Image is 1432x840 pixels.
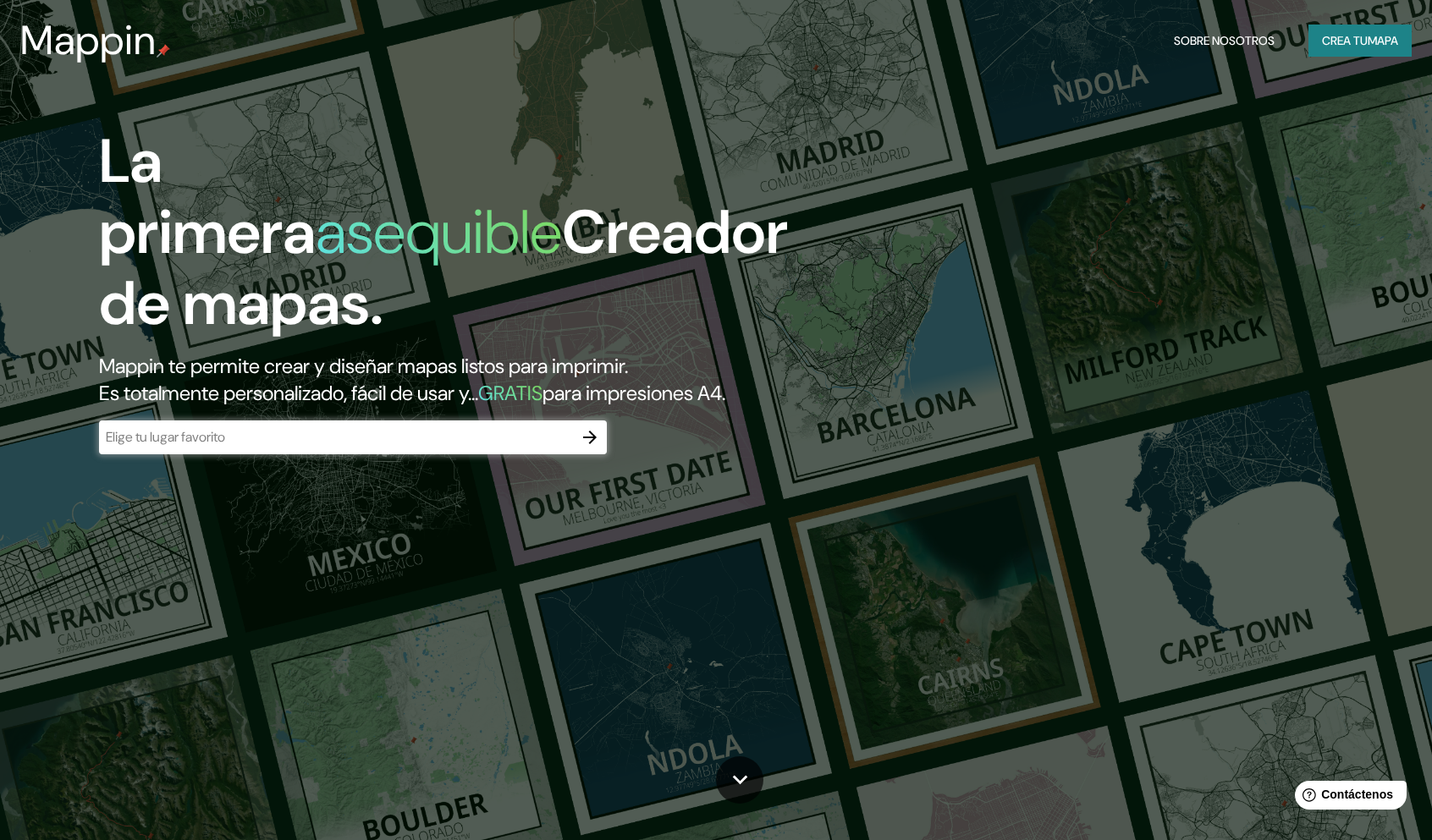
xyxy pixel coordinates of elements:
[99,193,788,343] font: Creador de mapas.
[1322,33,1368,48] font: Crea tu
[1368,33,1398,48] font: mapa
[1308,25,1412,57] button: Crea tumapa
[316,193,562,272] font: asequible
[1174,33,1275,48] font: Sobre nosotros
[1167,25,1281,57] button: Sobre nosotros
[1281,774,1413,821] iframe: Lanzador de widgets de ayuda
[99,427,573,447] input: Elige tu lugar favorito
[99,380,478,406] font: Es totalmente personalizado, fácil de usar y...
[99,122,316,272] font: La primera
[478,380,543,406] font: GRATIS
[157,44,170,58] img: pin de mapeo
[99,353,628,379] font: Mappin te permite crear y diseñar mapas listos para imprimir.
[20,14,157,67] font: Mappin
[543,380,725,406] font: para impresiones A4.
